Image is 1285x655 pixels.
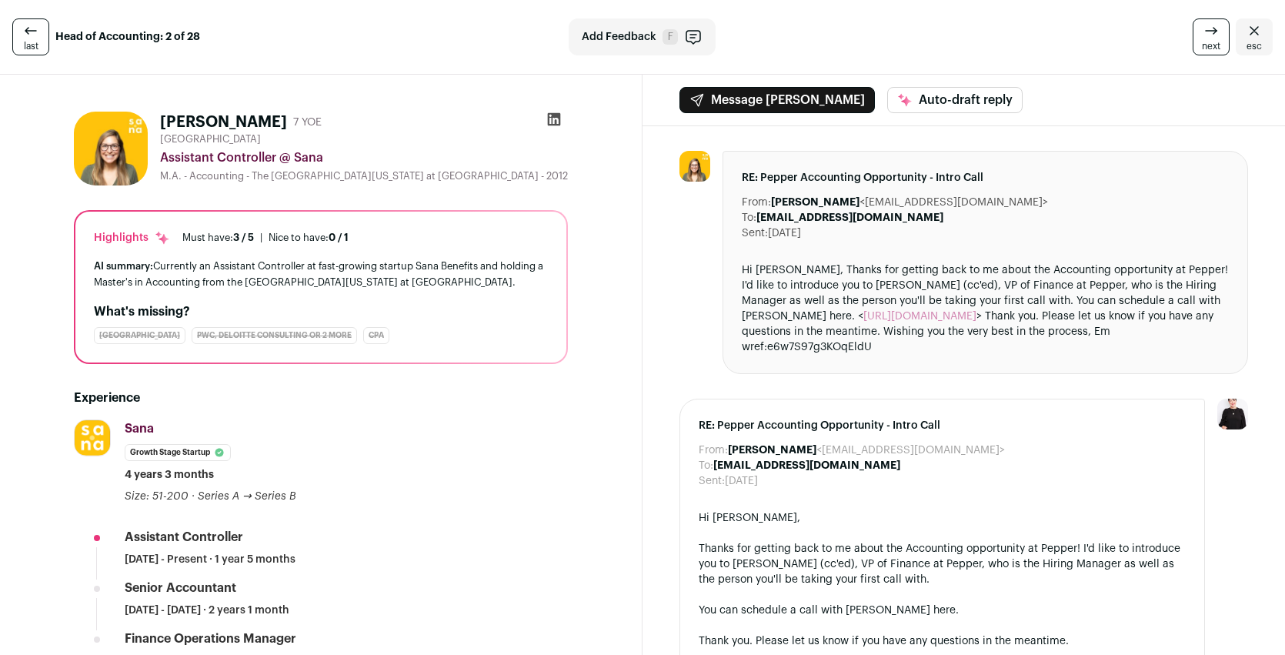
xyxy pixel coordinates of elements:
[160,133,261,145] span: [GEOGRAPHIC_DATA]
[768,226,801,241] dd: [DATE]
[1217,399,1248,429] img: 9240684-medium_jpg
[24,40,38,52] span: last
[125,630,296,647] div: Finance Operations Manager
[125,423,154,435] span: Sana
[75,420,110,456] img: f34f7c015868f3c247754aca271fb26cee05c76e89b7dce31e7005e9438ae17d.jpg
[699,541,1186,587] div: Thanks for getting back to me about the Accounting opportunity at Pepper! I'd like to introduce y...
[329,232,349,242] span: 0 / 1
[94,230,170,246] div: Highlights
[771,197,859,208] b: [PERSON_NAME]
[728,443,1005,458] dd: <[EMAIL_ADDRESS][DOMAIN_NAME]>
[55,29,200,45] strong: Head of Accounting: 2 of 28
[771,195,1048,210] dd: <[EMAIL_ADDRESS][DOMAIN_NAME]>
[192,489,195,504] span: ·
[198,491,296,502] span: Series A → Series B
[863,311,976,322] a: [URL][DOMAIN_NAME]
[125,603,289,618] span: [DATE] - [DATE] · 2 years 1 month
[125,467,214,483] span: 4 years 3 months
[699,418,1186,433] span: RE: Pepper Accounting Opportunity - Intro Call
[269,232,349,244] div: Nice to have:
[742,262,1229,355] div: Hi [PERSON_NAME], Thanks for getting back to me about the Accounting opportunity at Pepper! I'd l...
[713,460,900,471] b: [EMAIL_ADDRESS][DOMAIN_NAME]
[887,87,1023,113] button: Auto-draft reply
[699,510,1186,526] div: Hi [PERSON_NAME],
[74,389,568,407] h2: Experience
[125,552,295,567] span: [DATE] - Present · 1 year 5 months
[94,302,548,321] h2: What's missing?
[1247,40,1262,52] span: esc
[728,445,816,456] b: [PERSON_NAME]
[233,232,254,242] span: 3 / 5
[94,261,153,271] span: AI summary:
[742,170,1229,185] span: RE: Pepper Accounting Opportunity - Intro Call
[192,327,357,344] div: PwC, Deloitte Consulting or 2 more
[742,226,768,241] dt: Sent:
[699,443,728,458] dt: From:
[182,232,254,244] div: Must have:
[699,458,713,473] dt: To:
[160,149,568,167] div: Assistant Controller @ Sana
[699,633,1186,649] div: Thank you. Please let us know if you have any questions in the meantime.
[1236,18,1273,55] a: Close
[582,29,656,45] span: Add Feedback
[182,232,349,244] ul: |
[679,151,710,182] img: 61970db8ceb5f43d04235599b039fcbbac1978d76ebc103e1a0e429b2ae9bf32.jpg
[293,115,322,130] div: 7 YOE
[125,444,231,461] li: Growth Stage Startup
[363,327,389,344] div: CPA
[742,210,756,226] dt: To:
[125,491,189,502] span: Size: 51-200
[94,327,185,344] div: [GEOGRAPHIC_DATA]
[742,195,771,210] dt: From:
[94,258,548,290] div: Currently an Assistant Controller at fast-growing startup Sana Benefits and holding a Master's in...
[74,112,148,185] img: 61970db8ceb5f43d04235599b039fcbbac1978d76ebc103e1a0e429b2ae9bf32.jpg
[679,87,875,113] button: Message [PERSON_NAME]
[725,473,758,489] dd: [DATE]
[160,170,568,182] div: M.A. - Accounting - The [GEOGRAPHIC_DATA][US_STATE] at [GEOGRAPHIC_DATA] - 2012
[699,605,959,616] a: You can schedule a call with [PERSON_NAME] here.
[756,212,943,223] b: [EMAIL_ADDRESS][DOMAIN_NAME]
[699,473,725,489] dt: Sent:
[663,29,678,45] span: F
[160,112,287,133] h1: [PERSON_NAME]
[125,529,243,546] div: Assistant Controller
[569,18,716,55] button: Add Feedback F
[1202,40,1220,52] span: next
[1193,18,1230,55] a: next
[125,580,236,597] div: Senior Accountant
[12,18,49,55] a: last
